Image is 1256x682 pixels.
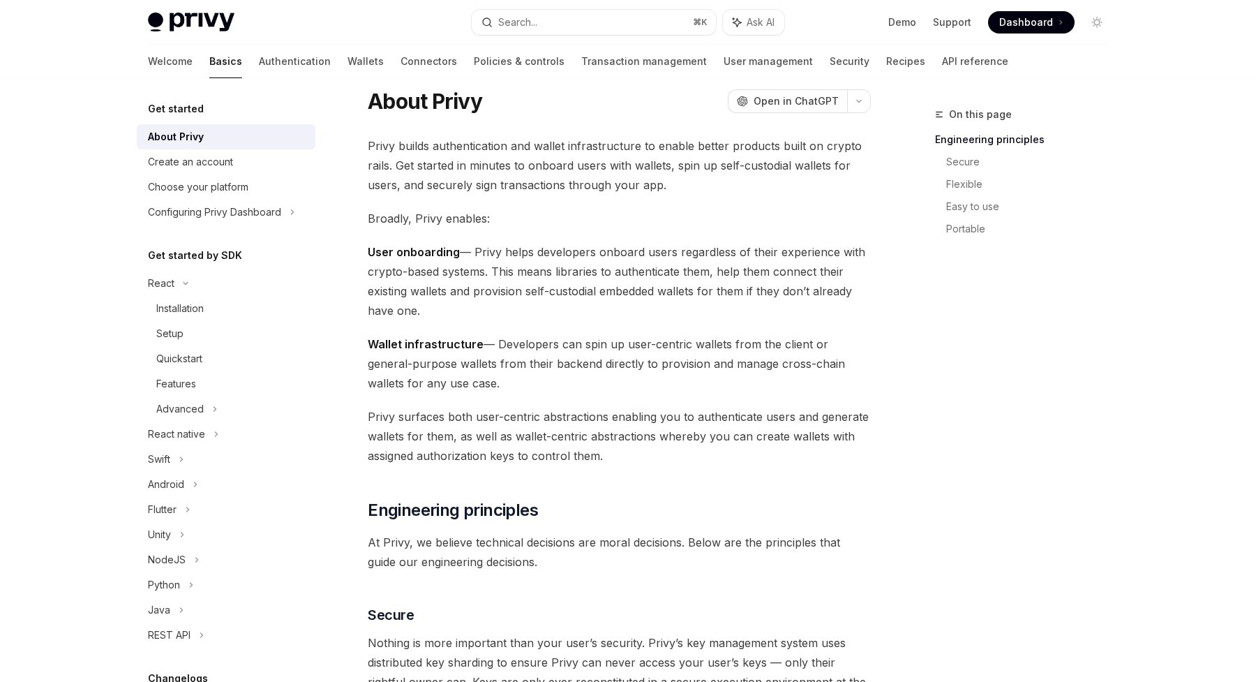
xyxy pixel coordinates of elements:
div: Create an account [148,154,233,170]
a: Engineering principles [935,128,1119,151]
h5: Get started [148,101,204,117]
a: Choose your platform [137,175,315,200]
span: On this page [949,106,1012,123]
span: Ask AI [747,15,775,29]
button: Ask AI [723,10,784,35]
div: NodeJS [148,551,186,568]
div: Android [148,476,184,493]
a: Dashboard [988,11,1075,34]
a: Transaction management [581,45,707,78]
a: Secure [946,151,1119,173]
div: Swift [148,451,170,468]
span: ⌘ K [693,17,708,28]
img: light logo [148,13,234,32]
a: User management [724,45,813,78]
div: Unity [148,526,171,543]
div: Features [156,376,196,392]
div: Python [148,577,180,593]
div: Configuring Privy Dashboard [148,204,281,221]
a: Easy to use [946,195,1119,218]
a: Connectors [401,45,457,78]
div: Advanced [156,401,204,417]
a: Setup [137,321,315,346]
div: About Privy [148,128,204,145]
div: React native [148,426,205,443]
button: Toggle dark mode [1086,11,1108,34]
a: Welcome [148,45,193,78]
button: Open in ChatGPT [728,89,847,113]
span: Dashboard [999,15,1053,29]
a: Features [137,371,315,396]
span: — Developers can spin up user-centric wallets from the client or general-purpose wallets from the... [368,334,871,393]
div: REST API [148,627,190,644]
div: React [148,275,174,292]
a: Policies & controls [474,45,565,78]
a: API reference [942,45,1008,78]
h1: About Privy [368,89,482,114]
div: Choose your platform [148,179,248,195]
a: Support [933,15,971,29]
span: Secure [368,605,414,625]
a: Flexible [946,173,1119,195]
button: Search...⌘K [472,10,716,35]
a: Installation [137,296,315,321]
a: Basics [209,45,242,78]
a: Wallets [347,45,384,78]
a: Recipes [886,45,925,78]
h5: Get started by SDK [148,247,242,264]
div: Quickstart [156,350,202,367]
span: Open in ChatGPT [754,94,839,108]
div: Search... [498,14,537,31]
a: Authentication [259,45,331,78]
strong: Wallet infrastructure [368,337,484,351]
a: Security [830,45,869,78]
span: Engineering principles [368,499,538,521]
span: Privy builds authentication and wallet infrastructure to enable better products built on crypto r... [368,136,871,195]
span: — Privy helps developers onboard users regardless of their experience with crypto-based systems. ... [368,242,871,320]
a: About Privy [137,124,315,149]
span: At Privy, we believe technical decisions are moral decisions. Below are the principles that guide... [368,533,871,572]
a: Portable [946,218,1119,240]
div: Setup [156,325,184,342]
strong: User onboarding [368,245,460,259]
a: Create an account [137,149,315,175]
span: Broadly, Privy enables: [368,209,871,228]
div: Flutter [148,501,177,518]
a: Demo [888,15,916,29]
div: Installation [156,300,204,317]
span: Privy surfaces both user-centric abstractions enabling you to authenticate users and generate wal... [368,407,871,466]
div: Java [148,602,170,618]
a: Quickstart [137,346,315,371]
